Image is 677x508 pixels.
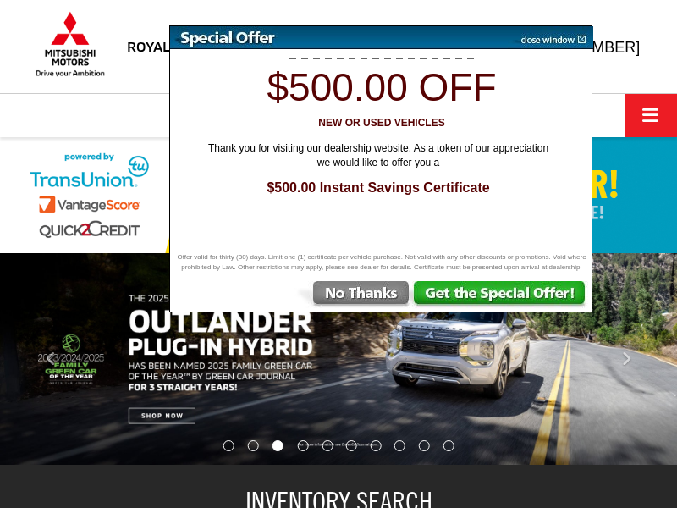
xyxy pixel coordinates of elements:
[272,440,283,451] li: Go to slide number 3.
[179,118,584,129] h3: New or Used Vehicles
[170,26,509,49] img: Special Offer
[346,440,357,451] li: Go to slide number 6.
[174,252,589,273] span: Offer valid for thirty (30) days. Limit one (1) certificate per vehicle purchase. Not valid with ...
[298,440,309,451] li: Go to slide number 4.
[32,11,108,77] img: Mitsubishi
[188,179,569,198] span: $500.00 Instant Savings Certificate
[443,440,454,451] li: Go to slide number 10.
[223,440,234,451] li: Go to slide number 1.
[508,26,593,49] img: close window
[196,141,560,170] span: Thank you for visiting our dealership website. As a token of our appreciation we would like to of...
[322,440,333,451] li: Go to slide number 5.
[575,287,677,431] button: Click to view next picture.
[127,38,253,54] h3: Royal Mitsubishi
[394,440,405,451] li: Go to slide number 8.
[247,440,258,451] li: Go to slide number 2.
[179,66,584,109] h1: $500.00 off
[419,440,430,451] li: Go to slide number 9.
[625,94,677,137] button: Click to show site navigation
[412,281,592,312] img: Get the Special Offer
[294,281,412,312] img: No Thanks, Continue to Website
[370,440,381,451] li: Go to slide number 7.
